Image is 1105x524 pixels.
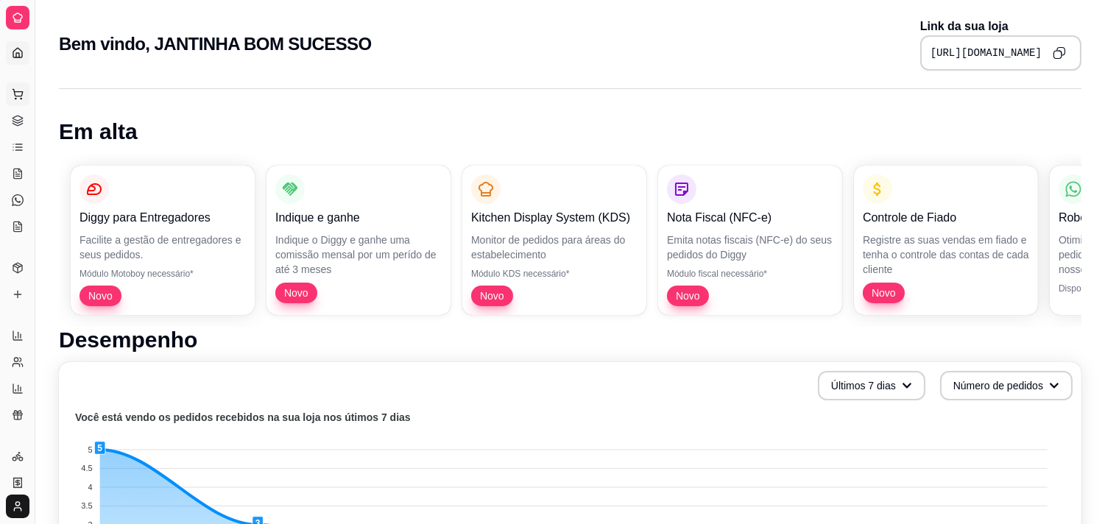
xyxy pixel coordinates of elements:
p: Módulo fiscal necessário* [667,268,833,280]
pre: [URL][DOMAIN_NAME] [931,46,1042,60]
p: Módulo Motoboy necessário* [80,268,246,280]
h1: Em alta [59,118,1081,145]
p: Registre as suas vendas em fiado e tenha o controle das contas de cada cliente [863,233,1029,277]
button: Últimos 7 dias [818,371,925,400]
button: Controle de FiadoRegistre as suas vendas em fiado e tenha o controle das contas de cada clienteNovo [854,166,1038,315]
h2: Bem vindo, JANTINHA BOM SUCESSO [59,32,372,56]
button: Kitchen Display System (KDS)Monitor de pedidos para áreas do estabelecimentoMódulo KDS necessário... [462,166,646,315]
text: Você está vendo os pedidos recebidos na sua loja nos útimos 7 dias [75,412,411,424]
p: Módulo KDS necessário* [471,268,638,280]
p: Kitchen Display System (KDS) [471,209,638,227]
button: Nota Fiscal (NFC-e)Emita notas fiscais (NFC-e) do seus pedidos do DiggyMódulo fiscal necessário*Novo [658,166,842,315]
p: Indique e ganhe [275,209,442,227]
tspan: 4.5 [81,464,92,472]
p: Link da sua loja [920,18,1081,35]
p: Facilite a gestão de entregadores e seus pedidos. [80,233,246,262]
p: Nota Fiscal (NFC-e) [667,209,833,227]
p: Indique o Diggy e ganhe uma comissão mensal por um perído de até 3 meses [275,233,442,277]
button: Copy to clipboard [1048,41,1071,65]
button: Diggy para EntregadoresFacilite a gestão de entregadores e seus pedidos.Módulo Motoboy necessário... [71,166,255,315]
tspan: 3.5 [81,501,92,510]
p: Emita notas fiscais (NFC-e) do seus pedidos do Diggy [667,233,833,262]
span: Novo [866,286,902,300]
span: Novo [278,286,314,300]
tspan: 5 [88,445,93,454]
p: Monitor de pedidos para áreas do estabelecimento [471,233,638,262]
tspan: 4 [88,483,93,492]
button: Indique e ganheIndique o Diggy e ganhe uma comissão mensal por um perído de até 3 mesesNovo [266,166,451,315]
span: Novo [670,288,706,303]
h1: Desempenho [59,327,1081,353]
p: Controle de Fiado [863,209,1029,227]
span: Novo [474,288,510,303]
button: Número de pedidos [940,371,1073,400]
p: Diggy para Entregadores [80,209,246,227]
span: Novo [82,288,119,303]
